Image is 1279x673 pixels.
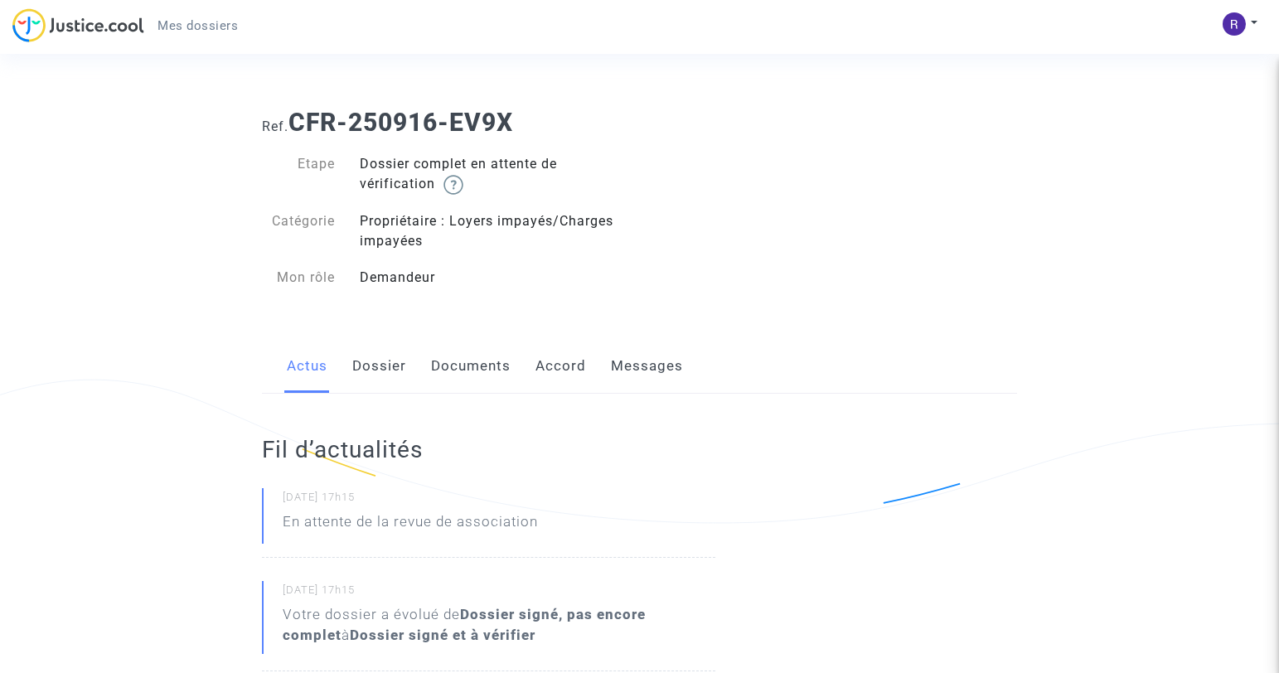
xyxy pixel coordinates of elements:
[1223,12,1246,36] img: ACg8ocJvt_8Pswt3tJqs4mXYYjOGlVcWuM4UY9fJi0Ej-o0OmgE6GQ=s96-c
[535,339,586,394] a: Accord
[287,339,327,394] a: Actus
[431,339,511,394] a: Documents
[283,511,538,540] p: En attente de la revue de association
[350,627,535,643] b: Dossier signé et à vérifier
[352,339,406,394] a: Dossier
[283,604,715,646] div: Votre dossier a évolué de à
[262,119,288,134] span: Ref.
[144,13,251,38] a: Mes dossiers
[250,211,347,251] div: Catégorie
[12,8,144,42] img: jc-logo.svg
[347,154,640,195] div: Dossier complet en attente de vérification
[347,268,640,288] div: Demandeur
[611,339,683,394] a: Messages
[443,175,463,195] img: help.svg
[283,583,715,604] small: [DATE] 17h15
[250,154,347,195] div: Etape
[347,211,640,251] div: Propriétaire : Loyers impayés/Charges impayées
[157,18,238,33] span: Mes dossiers
[283,606,646,643] b: Dossier signé, pas encore complet
[283,490,715,511] small: [DATE] 17h15
[288,108,513,137] b: CFR-250916-EV9X
[262,435,715,464] h2: Fil d’actualités
[250,268,347,288] div: Mon rôle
